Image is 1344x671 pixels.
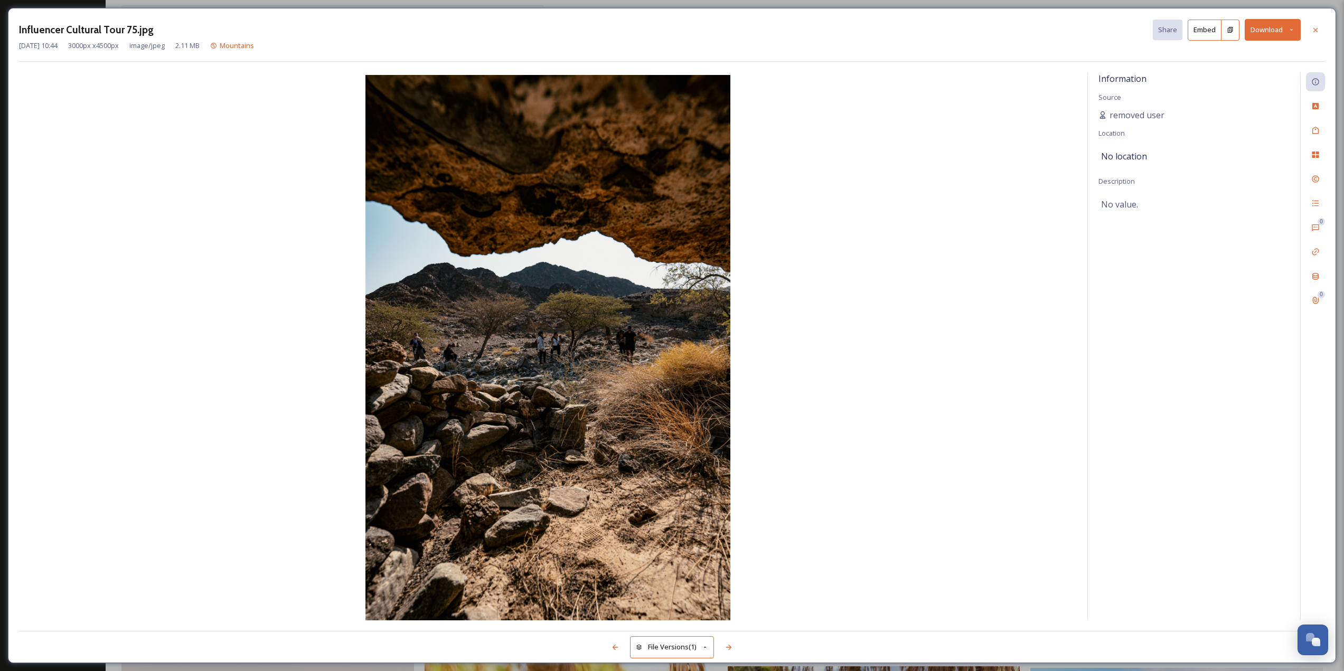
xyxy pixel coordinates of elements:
[19,22,154,37] h3: Influencer Cultural Tour 75.jpg
[630,636,715,658] button: File Versions(1)
[1098,73,1146,84] span: Information
[1318,291,1325,298] div: 0
[1101,150,1147,163] span: No location
[220,41,254,50] span: Mountains
[68,41,119,51] span: 3000 px x 4500 px
[1153,20,1182,40] button: Share
[1098,92,1121,102] span: Source
[1101,198,1138,211] span: No value.
[1098,128,1125,138] span: Location
[19,41,58,51] span: [DATE] 10:44
[1110,109,1164,121] span: removed user
[1298,625,1328,655] button: Open Chat
[1245,19,1301,41] button: Download
[129,41,165,51] span: image/jpeg
[1098,176,1135,186] span: Description
[19,75,1077,622] img: 7DB686F9-AA97-49E8-B3711182B0490657.jpg
[1318,218,1325,225] div: 0
[1188,20,1221,41] button: Embed
[175,41,200,51] span: 2.11 MB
